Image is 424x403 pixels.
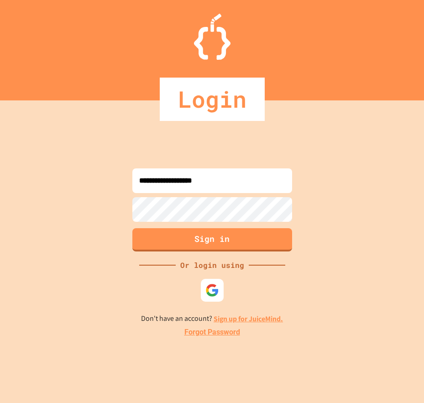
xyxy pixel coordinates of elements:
[160,78,265,121] div: Login
[141,313,283,324] p: Don't have an account?
[132,228,292,251] button: Sign in
[176,260,249,271] div: Or login using
[205,283,219,297] img: google-icon.svg
[214,314,283,324] a: Sign up for JuiceMind.
[184,327,240,338] a: Forgot Password
[194,14,230,60] img: Logo.svg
